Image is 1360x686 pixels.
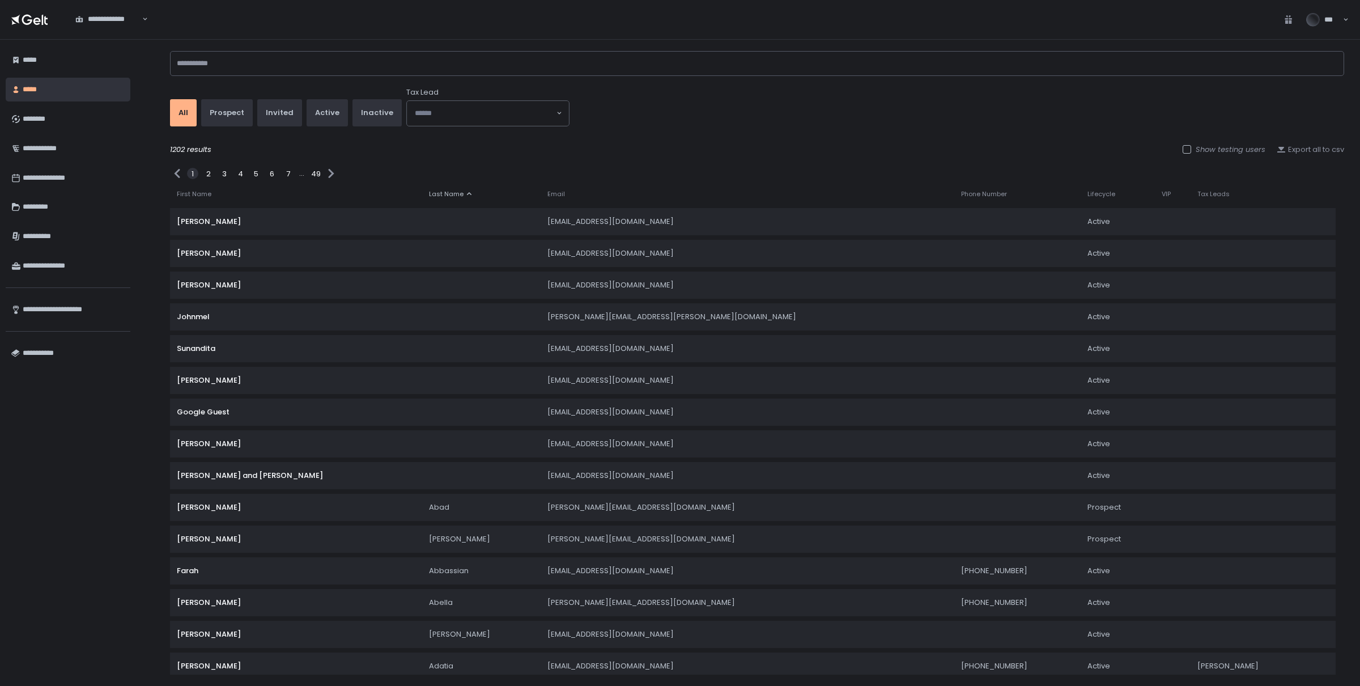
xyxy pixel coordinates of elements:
div: Adatia [429,661,533,671]
span: Email [547,190,565,198]
div: [PERSON_NAME] [429,629,533,640]
button: invited [257,99,302,126]
span: First Name [177,190,211,198]
div: [PERSON_NAME] [177,598,415,608]
div: Johnmel [177,312,415,322]
span: active [1087,248,1110,259]
div: [EMAIL_ADDRESS][DOMAIN_NAME] [547,471,948,481]
span: active [1087,280,1110,290]
span: active [1087,217,1110,227]
div: [EMAIL_ADDRESS][DOMAIN_NAME] [547,439,948,449]
div: 5 [250,168,262,179]
div: 1202 results [170,145,1344,155]
div: 7 [282,168,294,179]
span: active [1087,629,1110,640]
input: Search for option [140,14,141,25]
div: [EMAIL_ADDRESS][DOMAIN_NAME] [547,375,948,386]
div: Abbassian [429,566,533,576]
div: 49 [310,168,321,179]
div: [PERSON_NAME] [177,534,415,544]
span: prospect [1087,502,1121,513]
div: [EMAIL_ADDRESS][DOMAIN_NAME] [547,280,948,290]
div: Farah [177,566,415,576]
span: active [1087,471,1110,481]
span: Last Name [429,190,464,198]
div: [PERSON_NAME][EMAIL_ADDRESS][DOMAIN_NAME] [547,534,948,544]
div: [EMAIL_ADDRESS][DOMAIN_NAME] [547,661,948,671]
div: [PERSON_NAME] [429,534,533,544]
div: [PERSON_NAME] [177,217,415,227]
div: Abad [429,502,533,513]
span: active [1087,344,1110,354]
div: active [315,108,339,118]
div: All [178,108,188,118]
span: active [1087,598,1110,608]
div: [PHONE_NUMBER] [961,566,1074,576]
input: Search for option [415,108,555,119]
span: active [1087,439,1110,449]
button: All [170,99,197,126]
button: Export all to csv [1277,145,1344,155]
div: ... [299,168,304,179]
div: 3 [219,168,230,179]
button: prospect [201,99,253,126]
span: Phone Number [961,190,1007,198]
div: Abella [429,598,533,608]
span: Tax Lead [406,87,439,98]
div: 1 [187,168,198,179]
div: [PHONE_NUMBER] [961,598,1074,608]
button: active [307,99,348,126]
span: Tax Leads [1197,190,1230,198]
button: inactive [352,99,402,126]
div: Sunandita [177,344,415,354]
span: VIP [1162,190,1171,198]
div: [EMAIL_ADDRESS][DOMAIN_NAME] [547,217,948,227]
div: [PERSON_NAME][EMAIL_ADDRESS][DOMAIN_NAME] [547,598,948,608]
span: active [1087,375,1110,386]
div: [EMAIL_ADDRESS][DOMAIN_NAME] [547,248,948,259]
div: [EMAIL_ADDRESS][DOMAIN_NAME] [547,344,948,354]
div: [PERSON_NAME][EMAIL_ADDRESS][DOMAIN_NAME] [547,502,948,513]
span: active [1087,661,1110,671]
div: [PERSON_NAME] [177,629,415,640]
div: 6 [266,168,278,179]
div: inactive [361,108,393,118]
div: [PHONE_NUMBER] [961,661,1074,671]
div: [PERSON_NAME] [177,502,415,513]
div: prospect [210,108,244,118]
div: [EMAIL_ADDRESS][DOMAIN_NAME] [547,629,948,640]
div: Search for option [407,101,569,126]
div: [EMAIL_ADDRESS][DOMAIN_NAME] [547,407,948,417]
span: active [1087,312,1110,322]
div: [PERSON_NAME] [177,661,415,671]
span: Lifecycle [1087,190,1115,198]
span: prospect [1087,534,1121,544]
div: [PERSON_NAME] [177,248,415,259]
div: [PERSON_NAME][EMAIL_ADDRESS][PERSON_NAME][DOMAIN_NAME] [547,312,948,322]
div: [PERSON_NAME] and [PERSON_NAME] [177,471,415,481]
div: 2 [203,168,214,179]
span: active [1087,566,1110,576]
div: [EMAIL_ADDRESS][DOMAIN_NAME] [547,566,948,576]
div: Search for option [68,7,148,31]
div: [PERSON_NAME] [177,439,415,449]
div: [PERSON_NAME] [177,280,415,290]
div: Google Guest [177,407,415,417]
div: [PERSON_NAME] [177,375,415,386]
span: active [1087,407,1110,417]
div: invited [266,108,294,118]
div: 4 [235,168,246,179]
div: [PERSON_NAME] [1197,661,1302,671]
